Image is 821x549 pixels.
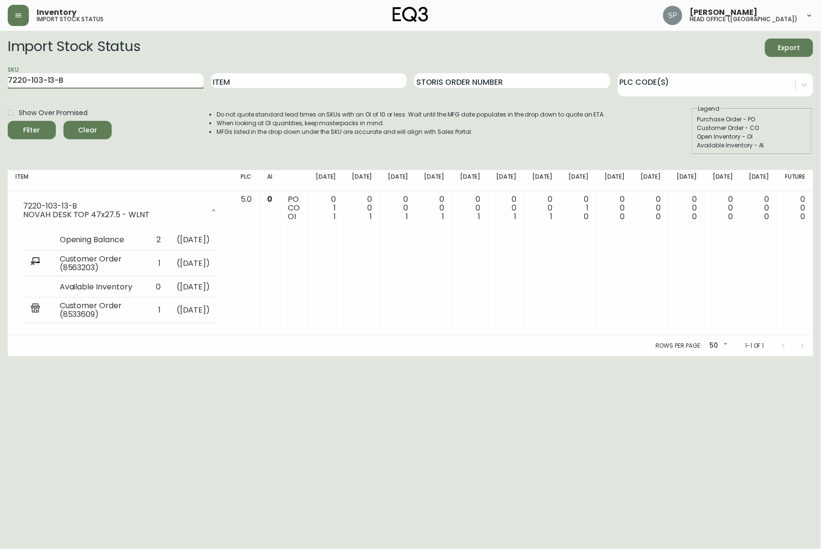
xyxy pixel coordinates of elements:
td: ( [DATE] ) [168,276,218,298]
td: Opening Balance [52,230,148,251]
p: Rows per page: [656,341,702,350]
td: ( [DATE] ) [168,230,218,251]
div: 0 0 [352,195,372,221]
span: 1 [442,211,445,222]
div: 0 0 [604,195,625,221]
img: logo [393,7,428,22]
div: 0 1 [316,195,336,221]
th: [DATE] [308,170,344,191]
th: [DATE] [344,170,380,191]
span: Clear [71,124,104,136]
span: 0 [656,211,661,222]
span: 0 [801,211,806,222]
span: Export [773,42,806,54]
span: 1 [406,211,409,222]
span: Inventory [37,9,77,16]
div: NOVAH DESK TOP 47x27.5 - WLNT [23,210,204,219]
td: Customer Order (8563203) [52,251,148,276]
div: 0 1 [568,195,589,221]
div: 0 0 [641,195,661,221]
div: 50 [706,338,730,354]
th: PLC [233,170,259,191]
td: 1 [148,251,168,276]
p: 1-1 of 1 [745,341,764,350]
div: 0 0 [713,195,733,221]
img: 0cb179e7bf3690758a1aaa5f0aafa0b4 [663,6,682,25]
th: [DATE] [380,170,416,191]
div: 0 0 [496,195,517,221]
div: Customer Order - CO [697,124,807,132]
th: [DATE] [705,170,741,191]
span: Show Over Promised [19,108,88,118]
td: Customer Order (8533609) [52,298,148,323]
h5: head office ([GEOGRAPHIC_DATA]) [690,16,798,22]
legend: Legend [697,105,721,113]
span: 1 [370,211,372,222]
th: [DATE] [452,170,488,191]
li: MFGs listed in the drop down under the SKU are accurate and will align with Sales Portal. [217,128,605,136]
img: retail_report.svg [31,303,40,315]
th: [DATE] [416,170,452,191]
span: 1 [334,211,336,222]
th: [DATE] [669,170,705,191]
th: [DATE] [525,170,561,191]
span: 1 [551,211,553,222]
img: ecommerce_report.svg [31,257,40,268]
div: 0 0 [677,195,697,221]
td: 2 [148,230,168,251]
span: 1 [478,211,481,222]
h5: import stock status [37,16,103,22]
li: Do not quote standard lead times on SKUs with an OI of 10 or less. Wait until the MFG date popula... [217,110,605,119]
th: [DATE] [488,170,525,191]
span: [PERSON_NAME] [690,9,758,16]
button: Clear [64,121,112,139]
div: Open Inventory - OI [697,132,807,141]
div: 0 0 [749,195,770,221]
button: Export [765,39,813,57]
div: Purchase Order - PO [697,115,807,124]
div: 7220-103-13-B [23,202,204,210]
div: 7220-103-13-BNOVAH DESK TOP 47x27.5 - WLNT [15,195,225,226]
td: 5.0 [233,191,259,336]
span: 0 [765,211,770,222]
th: [DATE] [741,170,777,191]
div: 0 0 [388,195,409,221]
th: Item [8,170,233,191]
th: [DATE] [561,170,597,191]
div: 0 0 [785,195,806,221]
th: [DATE] [597,170,633,191]
div: 0 0 [532,195,553,221]
span: 0 [584,211,589,222]
div: Filter [24,124,40,136]
div: 0 0 [424,195,445,221]
div: Available Inventory - AI [697,141,807,150]
div: 0 0 [460,195,481,221]
td: ( [DATE] ) [168,298,218,323]
td: 1 [148,298,168,323]
td: 0 [148,276,168,298]
span: 1 [514,211,517,222]
li: When looking at OI quantities, keep masterpacks in mind. [217,119,605,128]
span: 0 [620,211,625,222]
td: ( [DATE] ) [168,251,218,276]
button: Filter [8,121,56,139]
h2: Import Stock Status [8,39,140,57]
th: [DATE] [633,170,669,191]
th: Future [777,170,813,191]
span: 0 [693,211,697,222]
span: 0 [268,194,273,205]
div: PO CO [288,195,300,221]
span: 0 [729,211,733,222]
span: OI [288,211,296,222]
th: AI [260,170,281,191]
td: Available Inventory [52,276,148,298]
